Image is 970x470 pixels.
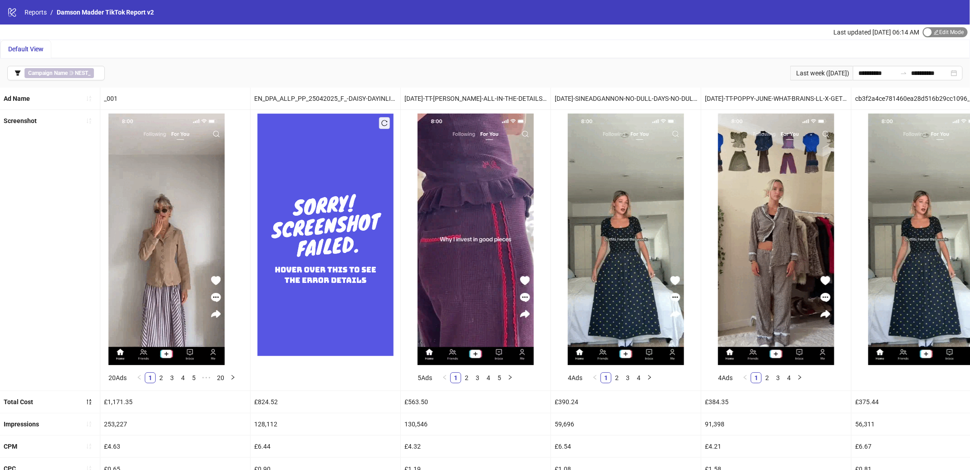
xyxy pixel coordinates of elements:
div: 130,546 [401,413,551,435]
span: left [592,375,598,380]
a: 4 [483,373,493,383]
button: right [227,372,238,383]
div: Last week ([DATE]) [790,66,853,80]
li: 4 [177,372,188,383]
li: / [50,7,53,17]
div: £824.52 [251,391,400,413]
li: Previous Page [134,372,145,383]
span: right [647,375,652,380]
span: Default View [8,45,44,53]
img: Screenshot 1842983359577185 [718,114,834,365]
li: 2 [461,372,472,383]
li: 1 [751,372,762,383]
span: right [230,375,236,380]
li: 1 [601,372,611,383]
a: Reports [23,7,49,17]
div: _001 [100,88,250,109]
li: 4 [783,372,794,383]
li: 3 [773,372,783,383]
span: Damson Madder TikTok Report v2 [57,9,154,16]
b: NEST_ [75,70,90,76]
a: 20 [214,373,227,383]
a: 4 [784,373,794,383]
div: £6.44 [251,435,400,457]
li: 2 [156,372,167,383]
a: 1 [751,373,761,383]
button: left [590,372,601,383]
img: Screenshot 1842984028560513 [108,114,225,365]
span: 20 Ads [108,374,127,381]
li: 1 [145,372,156,383]
b: CPM [4,443,17,450]
li: Next Page [794,372,805,383]
span: ∋ [25,68,94,78]
li: 20 [214,372,227,383]
span: ••• [199,372,214,383]
a: 1 [601,373,611,383]
li: 4 [633,372,644,383]
li: 3 [622,372,633,383]
div: 128,112 [251,413,400,435]
span: to [900,69,907,77]
a: 2 [612,373,622,383]
div: 91,398 [701,413,851,435]
li: 2 [762,372,773,383]
li: Previous Page [439,372,450,383]
a: 1 [145,373,155,383]
span: sort-ascending [86,421,92,427]
a: 5 [494,373,504,383]
div: £563.50 [401,391,551,413]
span: 4 Ads [718,374,733,381]
div: 253,227 [100,413,250,435]
div: £4.63 [100,435,250,457]
div: £4.32 [401,435,551,457]
li: 4 [483,372,494,383]
span: Last updated [DATE] 06:14 AM [833,29,919,36]
button: right [794,372,805,383]
div: £4.21 [701,435,851,457]
button: Campaign Name ∋ NEST_ [7,66,105,80]
a: 1 [451,373,461,383]
span: left [743,375,748,380]
b: Total Cost [4,398,33,406]
div: 59,696 [551,413,701,435]
a: 3 [773,373,783,383]
li: 5 [188,372,199,383]
a: 5 [189,373,199,383]
a: 2 [156,373,166,383]
div: £6.54 [551,435,701,457]
b: Impressions [4,421,39,428]
span: left [442,375,448,380]
span: left [137,375,142,380]
li: Previous Page [740,372,751,383]
div: [DATE]-TT-[PERSON_NAME]-ALL-IN-THE-DETAILS_EN_VID_NI_02092025_F_CC_SC24_None_TT_CONVERSION [401,88,551,109]
div: £384.35 [701,391,851,413]
button: right [644,372,655,383]
span: sort-ascending [86,118,92,124]
li: 1 [450,372,461,383]
button: left [134,372,145,383]
a: 2 [762,373,772,383]
a: 3 [167,373,177,383]
span: sort-ascending [86,95,92,102]
b: Ad Name [4,95,30,102]
div: [DATE]-SINEADGANNON-NO-DULL-DAYS-NO-DULL-OUTFIT-TT_EN_VID_ALL_CP_29072025_F_CC_SC13_None_TT_CONVE... [551,88,701,109]
div: £1,171.35 [100,391,250,413]
a: 2 [462,373,472,383]
b: Campaign Name [28,70,68,76]
li: 3 [472,372,483,383]
span: sort-descending [86,399,92,405]
span: swap-right [900,69,907,77]
a: 4 [634,373,644,383]
a: 3 [623,373,633,383]
li: Next Page [505,372,516,383]
li: Next Page [227,372,238,383]
span: sort-ascending [86,443,92,450]
li: Previous Page [590,372,601,383]
a: 3 [473,373,483,383]
button: right [505,372,516,383]
span: 5 Ads [418,374,432,381]
button: left [740,372,751,383]
span: filter [15,70,21,76]
img: Screenshot 1842436434096354 [418,114,534,365]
